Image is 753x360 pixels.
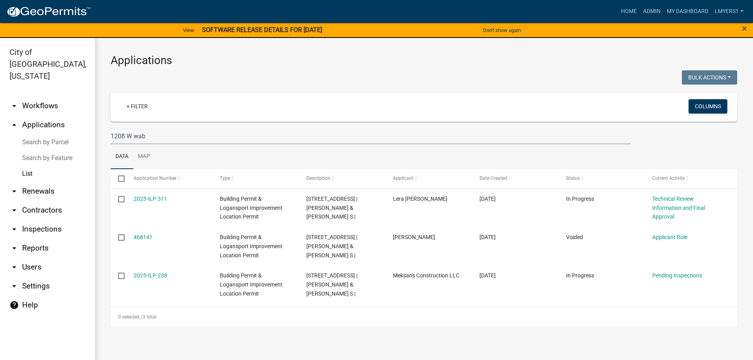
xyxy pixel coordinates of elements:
span: Description [306,175,330,181]
span: 1208 W WABASH AVE | Jewell, David J & Lera S | [306,234,357,258]
a: 468141 [134,234,153,240]
span: In Progress [566,196,594,202]
span: Lera Samantha Jewell [393,196,447,202]
span: Status [566,175,580,181]
a: Data [111,144,133,170]
i: arrow_drop_down [9,205,19,215]
i: arrow_drop_down [9,101,19,111]
i: arrow_drop_down [9,262,19,272]
span: Date Created [479,175,507,181]
i: arrow_drop_down [9,187,19,196]
span: 08/23/2025 [479,234,496,240]
strong: SOFTWARE RELEASE DETAILS FOR [DATE] [202,26,322,34]
a: Home [618,4,640,19]
a: + Filter [120,99,154,113]
button: Bulk Actions [682,70,737,85]
h3: Applications [111,54,737,67]
span: 07/14/2025 [479,272,496,279]
span: 0 selected / [118,314,143,320]
a: View [180,24,197,37]
span: Jeff [393,234,435,240]
span: Building Permit & Logansport Improvement Location Permit [220,196,283,220]
a: lmyers1 [711,4,747,19]
a: 2025-ILP-238 [134,272,167,279]
datatable-header-cell: Date Created [472,169,559,188]
span: 08/23/2025 [479,196,496,202]
span: × [742,23,747,34]
datatable-header-cell: Applicant [385,169,472,188]
div: 3 total [111,307,737,327]
a: Technical Review Information and Final Approval [652,196,705,220]
datatable-header-cell: Type [212,169,299,188]
span: Voided [566,234,583,240]
datatable-header-cell: Current Activity [645,169,731,188]
i: arrow_drop_down [9,281,19,291]
button: Don't show again [480,24,524,37]
span: Application Number [134,175,177,181]
a: Pending Inspections [652,272,702,279]
a: Map [133,144,155,170]
i: arrow_drop_up [9,120,19,130]
i: arrow_drop_down [9,243,19,253]
button: Columns [689,99,727,113]
button: Close [742,24,747,33]
i: help [9,300,19,310]
span: Current Activity [652,175,685,181]
span: 1208 W WABASH AVE | Jewell, David J & Lera S | [306,196,357,220]
span: Type [220,175,230,181]
a: My Dashboard [664,4,711,19]
span: Building Permit & Logansport Improvement Location Permit [220,234,283,258]
i: arrow_drop_down [9,224,19,234]
a: Admin [640,4,664,19]
input: Search for applications [111,128,631,144]
span: In Progress [566,272,594,279]
span: Building Permit & Logansport Improvement Location Permit [220,272,283,297]
datatable-header-cell: Description [299,169,385,188]
datatable-header-cell: Application Number [126,169,212,188]
datatable-header-cell: Status [558,169,645,188]
span: Applicant [393,175,413,181]
a: 2025-ILP-311 [134,196,167,202]
datatable-header-cell: Select [111,169,126,188]
span: Meksan's Construction LLC [393,272,459,279]
a: Applicant Role [652,234,687,240]
span: 1208 W WABASH AVE | Jewell, David J & Lera S | [306,272,357,297]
